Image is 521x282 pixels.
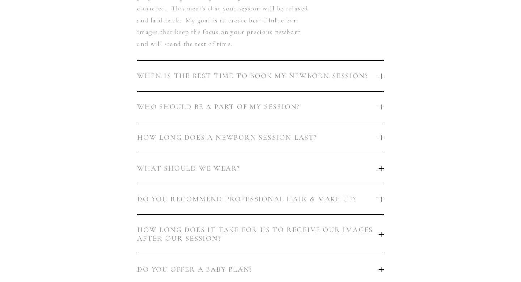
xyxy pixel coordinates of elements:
button: HOW LONG DOES A NEWBORN SESSION LAST? [137,122,384,153]
span: WHO SHOULD BE A PART OF MY SESSION? [137,102,378,111]
button: WHO SHOULD BE A PART OF MY SESSION? [137,92,384,122]
span: WHEN IS THE BEST TIME TO BOOK MY NEWBORN SESSION? [137,72,378,80]
span: DO YOU RECOMMEND PROFESSIONAL HAIR & MAKE UP? [137,195,378,203]
span: WHAT SHOULD WE WEAR? [137,164,378,173]
button: WHEN IS THE BEST TIME TO BOOK MY NEWBORN SESSION? [137,61,384,91]
button: DO YOU RECOMMEND PROFESSIONAL HAIR & MAKE UP? [137,184,384,214]
span: HOW LONG DOES A NEWBORN SESSION LAST? [137,133,378,142]
button: HOW LONG DOES IT TAKE FOR US TO RECEIVE OUR IMAGES AFTER OUR SESSION? [137,215,384,254]
span: DO YOU OFFER A BABY PLAN? [137,265,378,274]
button: WHAT SHOULD WE WEAR? [137,153,384,184]
span: HOW LONG DOES IT TAKE FOR US TO RECEIVE OUR IMAGES AFTER OUR SESSION? [137,226,378,243]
